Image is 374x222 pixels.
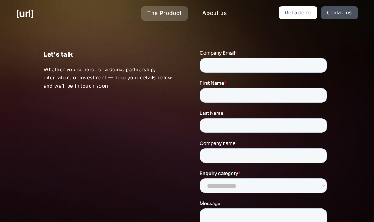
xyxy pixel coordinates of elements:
a: About us [196,6,233,21]
a: The Product [141,6,188,21]
a: [URL] [16,6,34,21]
a: Get a demo [279,6,318,19]
p: Let's talk [44,49,174,59]
p: Whether you’re here for a demo, partnership, integration, or investment — drop your details below... [44,65,174,90]
a: Contact us [321,6,358,19]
